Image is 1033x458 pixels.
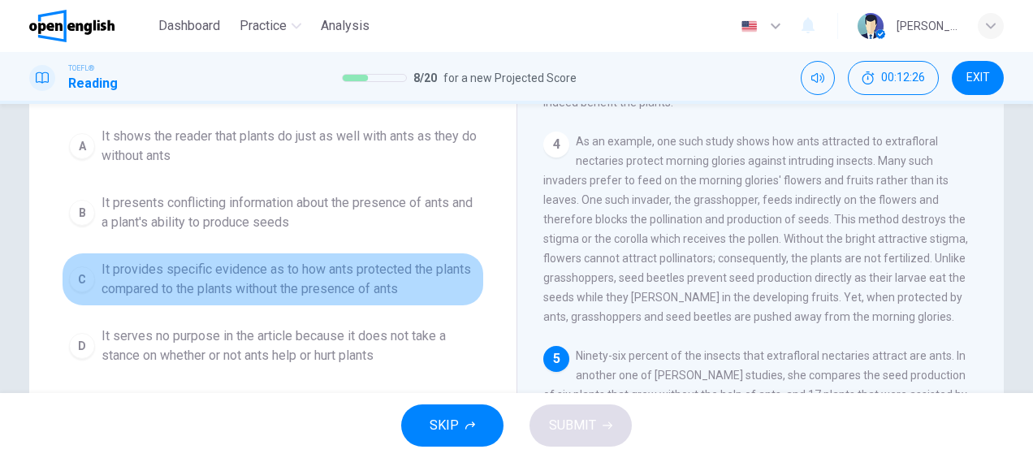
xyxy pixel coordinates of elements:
[69,133,95,159] div: A
[158,16,220,36] span: Dashboard
[62,186,484,240] button: BIt presents conflicting information about the presence of ants and a plant's ability to produce ...
[848,61,939,95] div: Hide
[801,61,835,95] div: Mute
[881,71,925,84] span: 00:12:26
[966,71,990,84] span: EXIT
[233,11,308,41] button: Practice
[858,13,884,39] img: Profile picture
[68,74,118,93] h1: Reading
[401,404,504,447] button: SKIP
[68,63,94,74] span: TOEFL®
[29,10,115,42] img: OpenEnglish logo
[69,333,95,359] div: D
[543,132,569,158] div: 4
[102,260,477,299] span: It provides specific evidence as to how ants protected the plants compared to the plants without ...
[240,16,287,36] span: Practice
[848,61,939,95] button: 00:12:26
[739,20,759,32] img: en
[314,11,376,41] button: Analysis
[69,266,95,292] div: C
[102,193,477,232] span: It presents conflicting information about the presence of ants and a plant's ability to produce s...
[413,68,437,88] span: 8 / 20
[152,11,227,41] button: Dashboard
[62,119,484,173] button: AIt shows the reader that plants do just as well with ants as they do without ants
[952,61,1004,95] button: EXIT
[102,127,477,166] span: It shows the reader that plants do just as well with ants as they do without ants
[430,414,459,437] span: SKIP
[29,10,152,42] a: OpenEnglish logo
[543,135,968,323] span: As an example, one such study shows how ants attracted to extrafloral nectaries protect morning g...
[69,200,95,226] div: B
[897,16,958,36] div: [PERSON_NAME]
[62,253,484,306] button: CIt provides specific evidence as to how ants protected the plants compared to the plants without...
[62,319,484,373] button: DIt serves no purpose in the article because it does not take a stance on whether or not ants hel...
[102,326,477,365] span: It serves no purpose in the article because it does not take a stance on whether or not ants help...
[321,16,370,36] span: Analysis
[543,346,569,372] div: 5
[443,68,577,88] span: for a new Projected Score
